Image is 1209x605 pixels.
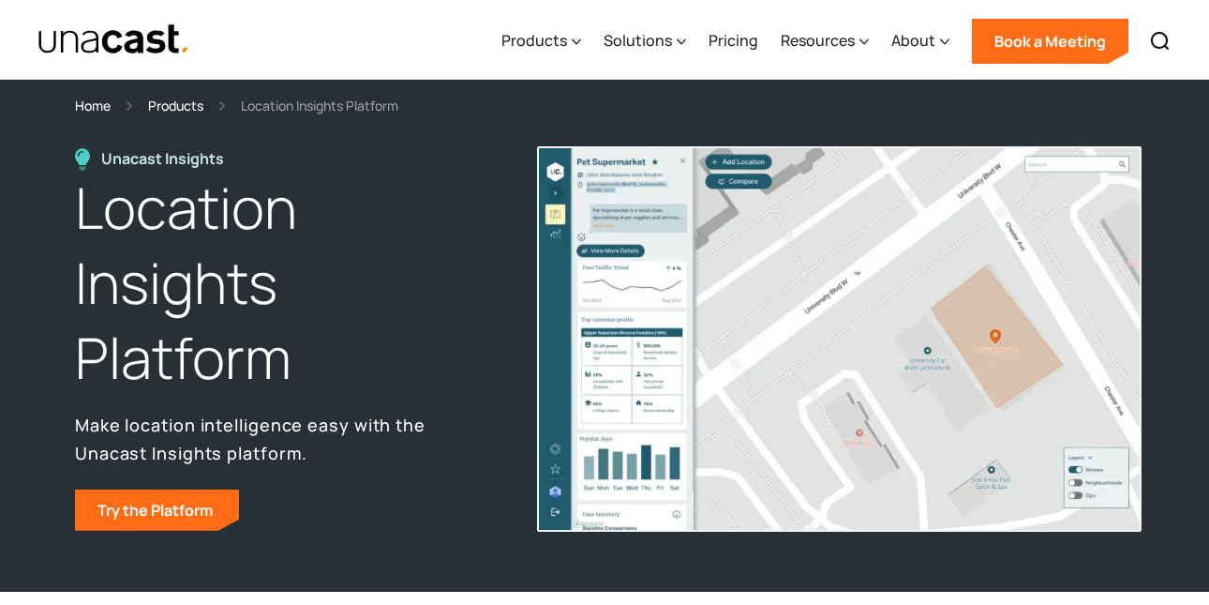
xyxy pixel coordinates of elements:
img: Location Insights Platform icon [75,148,90,171]
div: Solutions [604,29,672,52]
a: Products [148,95,203,116]
div: Unacast Insights [101,148,233,170]
div: Resources [781,29,855,52]
div: Solutions [604,3,686,80]
img: An image of the unacast UI. Shows a map of a pet supermarket along with relevant data in the side... [537,146,1142,532]
a: Home [75,95,111,116]
a: home [37,23,190,56]
h1: Location Insights Platform [75,171,499,395]
img: Unacast text logo [37,23,190,56]
div: Resources [781,3,869,80]
a: Pricing [709,3,758,80]
p: Make location intelligence easy with the Unacast Insights platform. [75,411,499,467]
img: Search icon [1149,30,1172,53]
div: Location Insights Platform [241,95,398,116]
a: Try the Platform [75,490,239,531]
div: Products [501,29,567,52]
div: About [891,3,949,80]
a: Book a Meeting [972,19,1128,64]
div: About [891,29,935,52]
div: Products [501,3,581,80]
